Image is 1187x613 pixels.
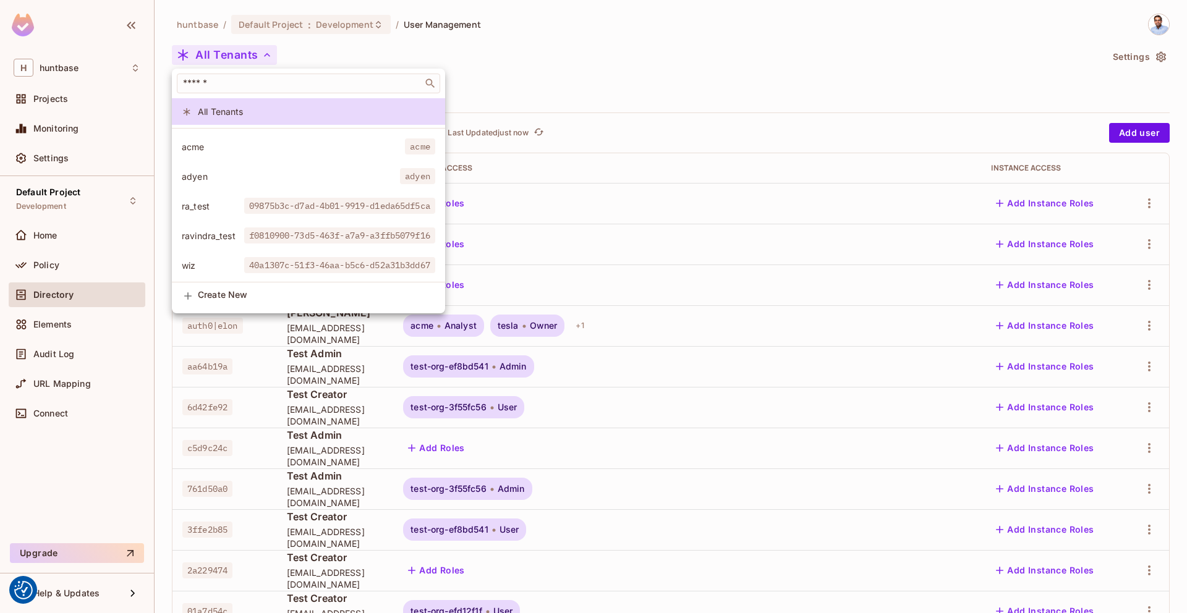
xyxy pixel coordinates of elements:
[182,260,244,271] span: wiz
[198,106,435,117] span: All Tenants
[400,168,435,184] span: adyen
[182,171,400,182] span: adyen
[244,227,435,243] span: f0810900-73d5-463f-a7a9-a3ffb5079f16
[172,252,445,279] div: Show only users with a role in this tenant: wiz
[182,230,244,242] span: ravindra_test
[182,200,244,212] span: ra_test
[182,141,405,153] span: acme
[172,163,445,190] div: Show only users with a role in this tenant: adyen
[14,581,33,599] button: Consent Preferences
[244,257,435,273] span: 40a1307c-51f3-46aa-b5c6-d52a31b3dd67
[244,198,435,214] span: 09875b3c-d7ad-4b01-9919-d1eda65df5ca
[172,193,445,219] div: Show only users with a role in this tenant: ra_test
[405,138,435,154] span: acme
[198,290,435,300] span: Create New
[172,133,445,160] div: Show only users with a role in this tenant: acme
[172,222,445,249] div: Show only users with a role in this tenant: ravindra_test
[14,581,33,599] img: Revisit consent button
